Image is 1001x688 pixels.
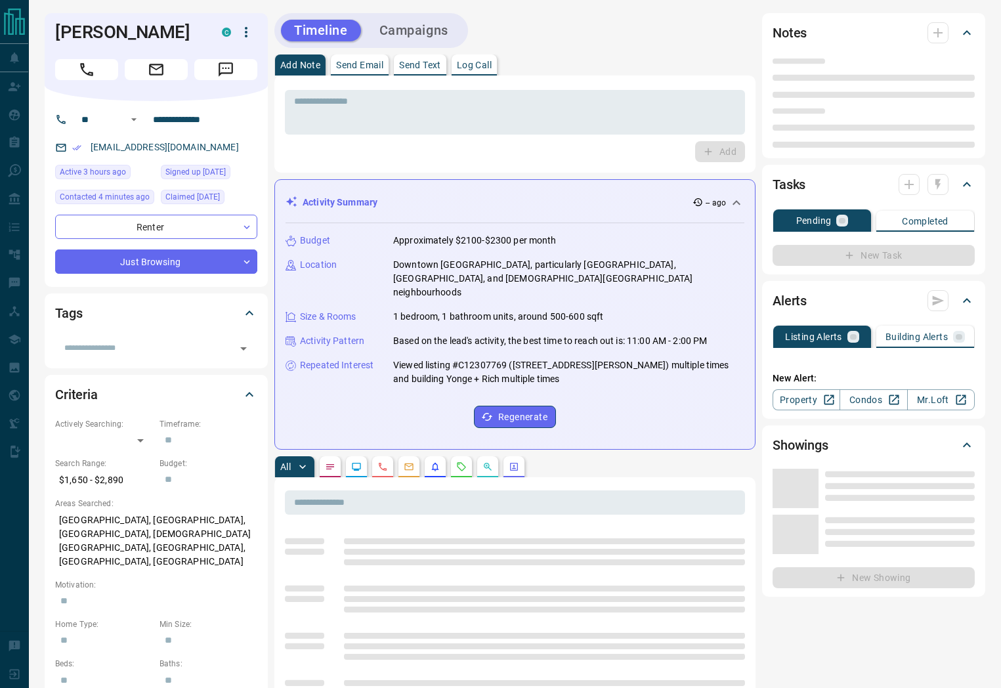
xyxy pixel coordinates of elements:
[72,143,81,152] svg: Email Verified
[393,334,707,348] p: Based on the lead's activity, the best time to reach out is: 11:00 AM - 2:00 PM
[377,462,388,472] svg: Calls
[55,22,202,43] h1: [PERSON_NAME]
[902,217,948,226] p: Completed
[161,165,257,183] div: Sat Sep 13 2025
[55,303,82,324] h2: Tags
[160,458,257,469] p: Budget:
[55,579,257,591] p: Motivation:
[55,190,154,208] div: Mon Sep 15 2025
[160,418,257,430] p: Timeframe:
[773,435,828,456] h2: Showings
[325,462,335,472] svg: Notes
[55,165,154,183] div: Mon Sep 15 2025
[300,358,373,372] p: Repeated Interest
[773,389,840,410] a: Property
[300,258,337,272] p: Location
[773,290,807,311] h2: Alerts
[165,190,220,204] span: Claimed [DATE]
[773,372,975,385] p: New Alert:
[222,28,231,37] div: condos.ca
[773,174,805,195] h2: Tasks
[351,462,362,472] svg: Lead Browsing Activity
[773,429,975,461] div: Showings
[773,285,975,316] div: Alerts
[907,389,975,410] a: Mr.Loft
[456,462,467,472] svg: Requests
[509,462,519,472] svg: Agent Actions
[393,258,744,299] p: Downtown [GEOGRAPHIC_DATA], particularly [GEOGRAPHIC_DATA], [GEOGRAPHIC_DATA], and [DEMOGRAPHIC_D...
[885,332,948,341] p: Building Alerts
[55,498,257,509] p: Areas Searched:
[280,60,320,70] p: Add Note
[393,310,603,324] p: 1 bedroom, 1 bathroom units, around 500-600 sqft
[55,509,257,572] p: [GEOGRAPHIC_DATA], [GEOGRAPHIC_DATA], [GEOGRAPHIC_DATA], [DEMOGRAPHIC_DATA][GEOGRAPHIC_DATA], [GE...
[393,358,744,386] p: Viewed listing #C12307769 ([STREET_ADDRESS][PERSON_NAME]) multiple times and building Yonge + Ric...
[126,112,142,127] button: Open
[55,379,257,410] div: Criteria
[60,190,150,204] span: Contacted 4 minutes ago
[55,418,153,430] p: Actively Searching:
[300,234,330,247] p: Budget
[55,658,153,670] p: Beds:
[785,332,842,341] p: Listing Alerts
[55,384,98,405] h2: Criteria
[706,197,726,209] p: -- ago
[55,618,153,630] p: Home Type:
[55,59,118,80] span: Call
[773,169,975,200] div: Tasks
[165,165,226,179] span: Signed up [DATE]
[796,216,832,225] p: Pending
[366,20,461,41] button: Campaigns
[393,234,557,247] p: Approximately $2100-$2300 per month
[160,618,257,630] p: Min Size:
[474,406,556,428] button: Regenerate
[234,339,253,358] button: Open
[300,334,364,348] p: Activity Pattern
[281,20,361,41] button: Timeline
[773,17,975,49] div: Notes
[91,142,239,152] a: [EMAIL_ADDRESS][DOMAIN_NAME]
[125,59,188,80] span: Email
[60,165,126,179] span: Active 3 hours ago
[280,462,291,471] p: All
[840,389,907,410] a: Condos
[55,469,153,491] p: $1,650 - $2,890
[336,60,383,70] p: Send Email
[457,60,492,70] p: Log Call
[482,462,493,472] svg: Opportunities
[303,196,377,209] p: Activity Summary
[194,59,257,80] span: Message
[55,215,257,239] div: Renter
[160,658,257,670] p: Baths:
[430,462,440,472] svg: Listing Alerts
[286,190,744,215] div: Activity Summary-- ago
[55,249,257,274] div: Just Browsing
[773,22,807,43] h2: Notes
[161,190,257,208] div: Sat Sep 13 2025
[399,60,441,70] p: Send Text
[55,297,257,329] div: Tags
[300,310,356,324] p: Size & Rooms
[404,462,414,472] svg: Emails
[55,458,153,469] p: Search Range:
